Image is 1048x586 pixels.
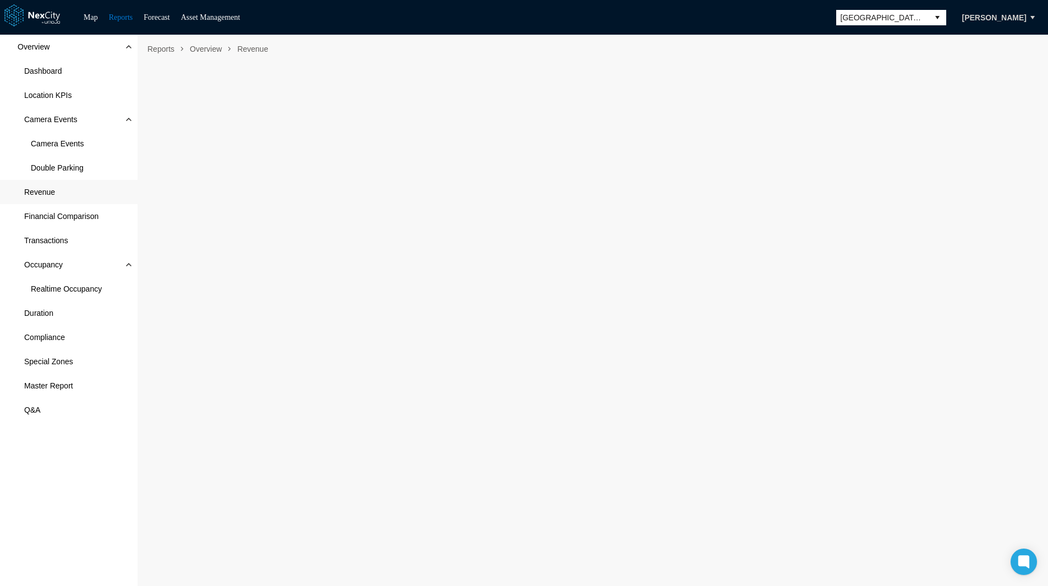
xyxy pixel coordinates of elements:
a: Asset Management [181,13,240,21]
span: Financial Comparison [24,211,98,222]
a: Map [84,13,98,21]
span: Camera Events [31,138,84,149]
span: Transactions [24,235,68,246]
span: Q&A [24,404,41,415]
span: Compliance [24,332,65,343]
button: [PERSON_NAME] [951,8,1038,27]
span: [PERSON_NAME] [962,12,1027,23]
span: [GEOGRAPHIC_DATA][PERSON_NAME] [841,12,924,23]
span: Occupancy [24,259,63,270]
span: Camera Events [24,114,77,125]
a: Forecast [144,13,169,21]
span: Overview [185,40,226,58]
span: Special Zones [24,356,73,367]
span: Location KPIs [24,90,72,101]
span: Realtime Occupancy [31,283,102,294]
span: Double Parking [31,162,84,173]
span: Revenue [24,187,55,198]
span: Reports [143,40,179,58]
a: Reports [109,13,133,21]
span: Master Report [24,380,73,391]
span: Dashboard [24,65,62,76]
span: Duration [24,308,53,319]
span: Revenue [233,40,272,58]
button: select [929,10,946,25]
span: Overview [18,41,50,52]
